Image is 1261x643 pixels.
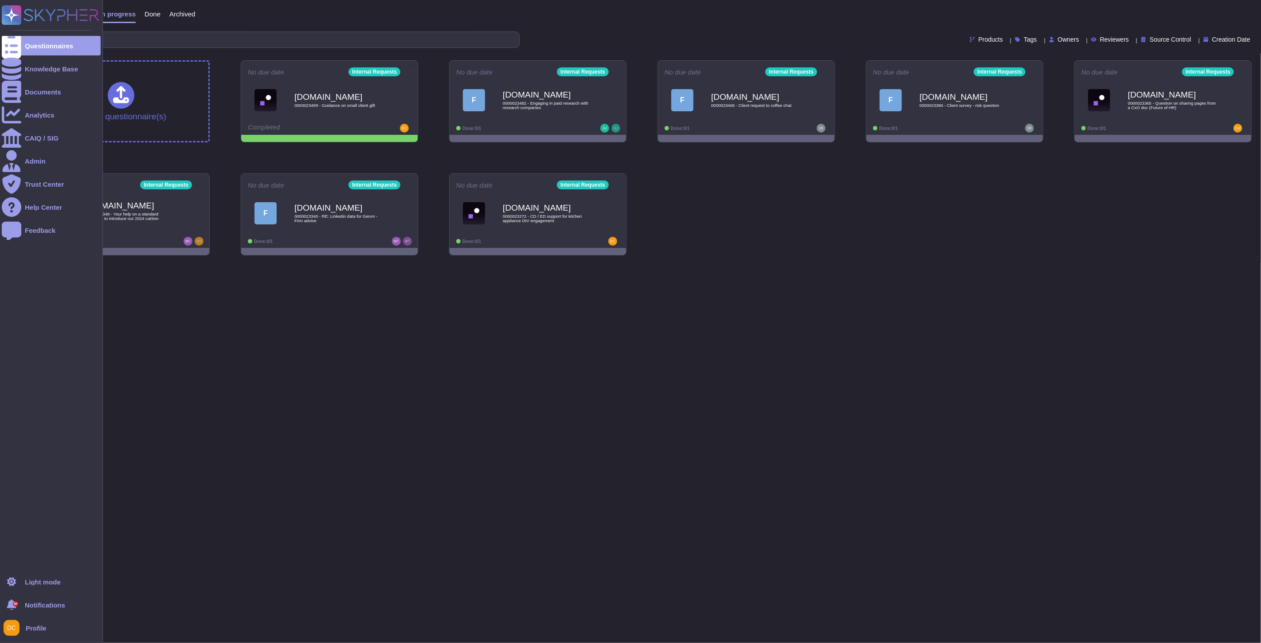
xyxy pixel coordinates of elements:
[255,89,277,111] img: Logo
[1128,101,1217,110] span: 0000023365 - Question on sharing pages from a CxO doc (Future of HR)
[4,620,20,636] img: user
[503,101,591,110] span: 0000023482 - Engaging in paid research with research companies
[503,204,591,212] b: [DOMAIN_NAME]
[1081,69,1118,75] span: No due date
[25,204,62,211] div: Help Center
[2,220,101,240] a: Feedback
[248,69,284,75] span: No due date
[1150,36,1191,43] span: Source Control
[195,237,204,246] img: user
[503,90,591,99] b: [DOMAIN_NAME]
[463,202,485,224] img: Logo
[255,202,277,224] div: F
[2,82,101,102] a: Documents
[25,602,65,608] span: Notifications
[169,11,195,17] span: Archived
[248,124,356,133] div: Completed
[349,67,400,76] div: Internal Requests
[25,89,61,95] div: Documents
[25,227,55,234] div: Feedback
[86,212,175,225] span: 0000023348 - Your help on a standard âragraph to introduce our 2024 carbon footprint
[294,103,383,108] span: 0000023499 - Guidance on small client gift
[140,180,192,189] div: Internal Requests
[99,11,136,17] span: In progress
[76,82,166,121] div: Upload questionnaire(s)
[2,151,101,171] a: Admin
[294,93,383,101] b: [DOMAIN_NAME]
[557,67,609,76] div: Internal Requests
[665,69,701,75] span: No due date
[1234,124,1242,133] img: user
[456,69,493,75] span: No due date
[1025,124,1034,133] img: user
[2,197,101,217] a: Help Center
[2,618,26,638] button: user
[2,59,101,78] a: Knowledge Base
[2,105,101,125] a: Analytics
[920,93,1008,101] b: [DOMAIN_NAME]
[1024,36,1037,43] span: Tags
[463,89,485,111] div: F
[711,103,800,108] span: 0000023466 - Client request to coffee chat
[403,237,412,246] img: user
[1100,36,1129,43] span: Reviewers
[25,43,73,49] div: Questionnaires
[711,93,800,101] b: [DOMAIN_NAME]
[400,124,409,133] img: user
[1058,36,1079,43] span: Owners
[349,180,400,189] div: Internal Requests
[1128,90,1217,99] b: [DOMAIN_NAME]
[462,239,481,244] span: Done: 0/1
[873,69,909,75] span: No due date
[974,67,1026,76] div: Internal Requests
[25,66,78,72] div: Knowledge Base
[25,112,55,118] div: Analytics
[254,239,273,244] span: Done: 0/1
[600,124,609,133] img: user
[557,180,609,189] div: Internal Requests
[35,32,519,47] input: Search by keywords
[1088,126,1106,131] span: Done: 0/1
[248,182,284,188] span: No due date
[2,36,101,55] a: Questionnaires
[880,89,902,111] div: F
[13,601,18,607] div: 9+
[25,135,59,141] div: CAIQ / SIG
[294,204,383,212] b: [DOMAIN_NAME]
[2,128,101,148] a: CAIQ / SIG
[671,89,693,111] div: F
[25,579,61,585] div: Light mode
[503,214,591,223] span: 0000023272 - CD / ED support for kitchen appliance DtV engagement
[25,158,46,165] div: Admin
[979,36,1003,43] span: Products
[392,237,401,246] img: user
[765,67,817,76] div: Internal Requests
[184,237,192,246] img: user
[86,201,175,210] b: [DOMAIN_NAME]
[879,126,898,131] span: Done: 0/1
[817,124,826,133] img: user
[145,11,161,17] span: Done
[671,126,689,131] span: Done: 0/1
[1182,67,1234,76] div: Internal Requests
[26,625,47,631] span: Profile
[1088,89,1110,111] img: Logo
[920,103,1008,108] span: 0000023386 - Client survey - risk question
[462,126,481,131] span: Done: 0/1
[611,124,620,133] img: user
[456,182,493,188] span: No due date
[2,174,101,194] a: Trust Center
[294,214,383,223] span: 0000023340 - RE: Linkedin data for GenAI - Firm advise
[608,237,617,246] img: user
[1212,36,1250,43] span: Creation Date
[25,181,64,188] div: Trust Center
